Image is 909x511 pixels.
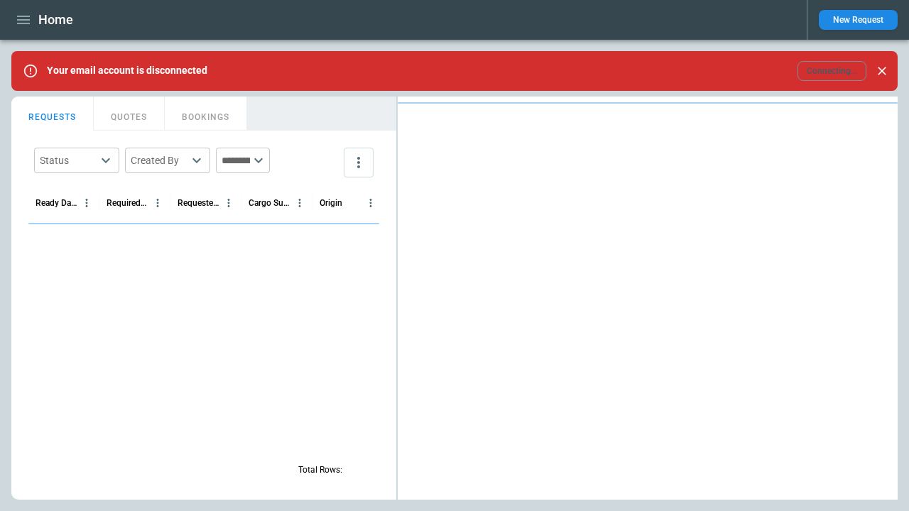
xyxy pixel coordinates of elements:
[290,194,309,212] button: Cargo Summary column menu
[872,55,892,87] div: dismiss
[178,198,219,208] div: Requested Route
[320,198,342,208] div: Origin
[38,11,73,28] h1: Home
[47,65,207,77] p: Your email account is disconnected
[165,97,247,131] button: BOOKINGS
[131,153,187,167] div: Created By
[11,97,94,131] button: REQUESTS
[36,198,77,208] div: Ready Date & Time (UTC)
[249,198,290,208] div: Cargo Summary
[94,97,165,131] button: QUOTES
[298,464,342,476] p: Total Rows:
[40,153,97,167] div: Status
[148,194,167,212] button: Required Date & Time (UTC) column menu
[219,194,238,212] button: Requested Route column menu
[819,10,898,30] button: New Request
[107,198,148,208] div: Required Date & Time (UTC)
[344,148,374,177] button: more
[77,194,96,212] button: Ready Date & Time (UTC) column menu
[361,194,380,212] button: Origin column menu
[872,61,892,81] button: Close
